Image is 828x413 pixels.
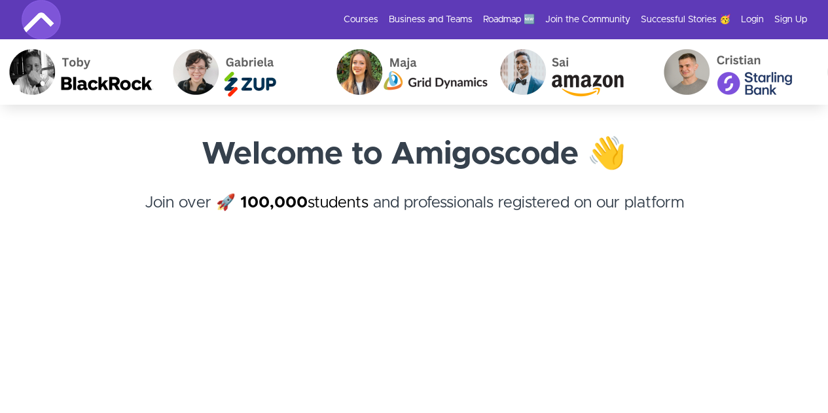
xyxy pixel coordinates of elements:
img: Gabriela [162,39,326,105]
a: Join the Community [545,13,630,26]
h4: Join over 🚀 and professionals registered on our platform [22,191,807,238]
strong: 100,000 [240,195,308,211]
a: Login [741,13,764,26]
a: Successful Stories 🥳 [641,13,730,26]
a: 100,000students [240,195,369,211]
strong: Welcome to Amigoscode 👋 [202,139,626,170]
img: Maja [326,39,490,105]
a: Sign Up [774,13,807,26]
img: Cristian [653,39,817,105]
img: Sai [490,39,653,105]
a: Courses [344,13,378,26]
a: Roadmap 🆕 [483,13,535,26]
a: Business and Teams [389,13,473,26]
